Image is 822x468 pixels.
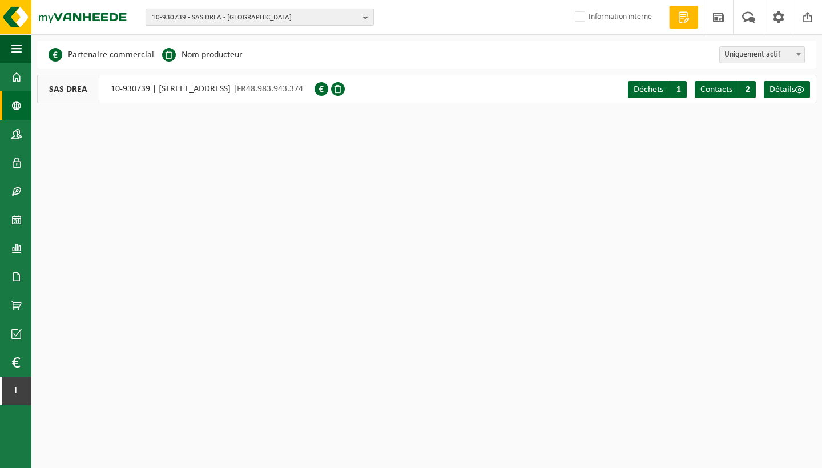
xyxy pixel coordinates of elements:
div: 10-930739 | [STREET_ADDRESS] | [37,75,315,103]
span: Uniquement actif [719,46,805,63]
a: Contacts 2 [695,81,756,98]
span: 1 [670,81,687,98]
li: Partenaire commercial [49,46,154,63]
span: Uniquement actif [720,47,804,63]
a: Déchets 1 [628,81,687,98]
span: Détails [769,85,795,94]
span: 2 [739,81,756,98]
span: FR48.983.943.374 [237,84,303,94]
label: Information interne [573,9,652,26]
a: Détails [764,81,810,98]
span: Contacts [700,85,732,94]
span: Déchets [634,85,663,94]
button: 10-930739 - SAS DREA - [GEOGRAPHIC_DATA] [146,9,374,26]
li: Nom producteur [162,46,243,63]
span: 10-930739 - SAS DREA - [GEOGRAPHIC_DATA] [152,9,358,26]
span: SAS DREA [38,75,99,103]
span: I [11,377,20,405]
